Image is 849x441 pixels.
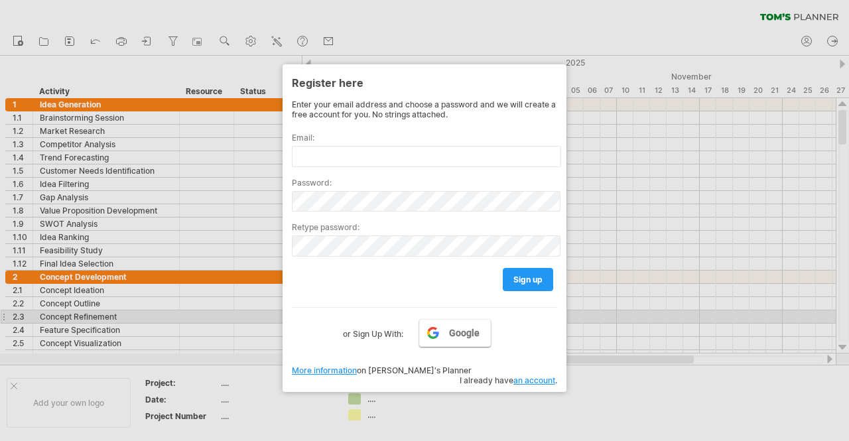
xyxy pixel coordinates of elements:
[292,133,557,143] label: Email:
[292,70,557,94] div: Register here
[503,268,553,291] a: sign up
[513,275,543,284] span: sign up
[292,99,557,119] div: Enter your email address and choose a password and we will create a free account for you. No stri...
[449,328,480,338] span: Google
[460,375,557,385] span: I already have .
[513,375,555,385] a: an account
[343,319,403,342] label: or Sign Up With:
[292,222,557,232] label: Retype password:
[419,319,491,347] a: Google
[292,365,357,375] a: More information
[292,365,472,375] span: on [PERSON_NAME]'s Planner
[292,178,557,188] label: Password:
